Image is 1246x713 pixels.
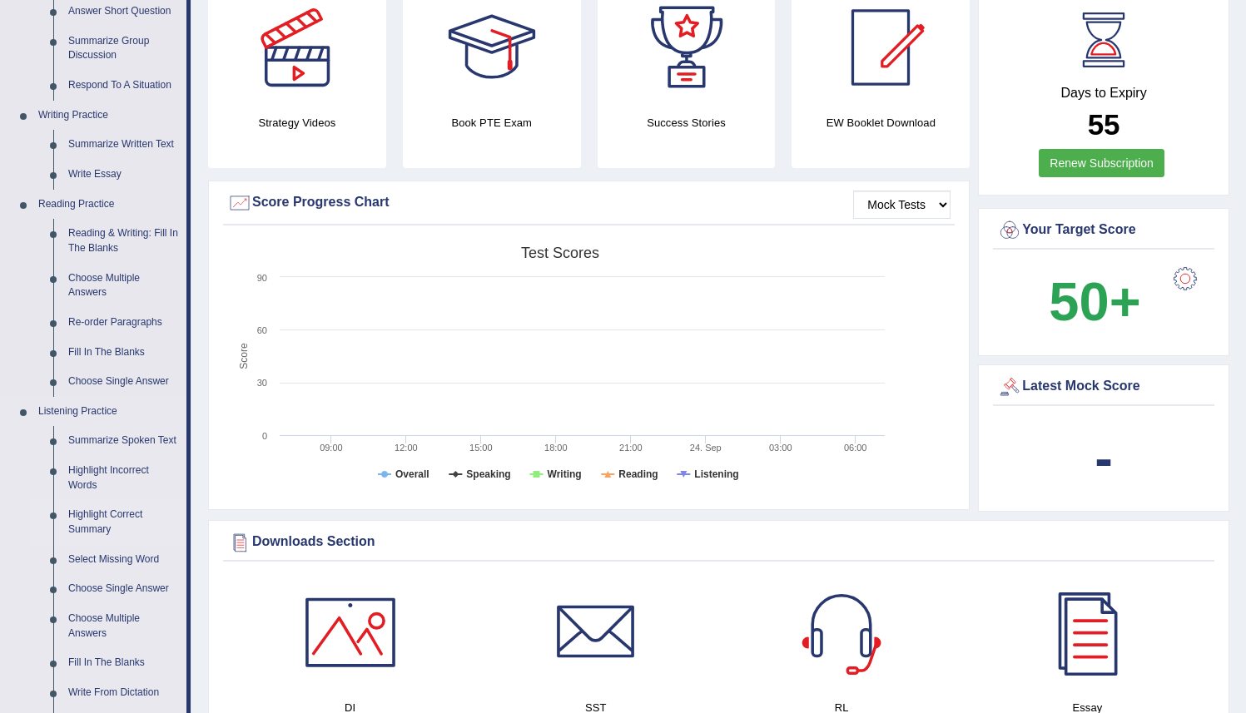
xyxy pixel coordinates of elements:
[31,101,186,131] a: Writing Practice
[1049,271,1140,332] b: 50+
[403,114,581,131] h4: Book PTE Exam
[61,264,186,308] a: Choose Multiple Answers
[61,500,186,544] a: Highlight Correct Summary
[238,343,250,369] tspan: Score
[792,114,970,131] h4: EW Booklet Download
[1088,108,1120,141] b: 55
[544,443,568,453] text: 18:00
[257,325,267,335] text: 60
[61,678,186,708] a: Write From Dictation
[61,219,186,263] a: Reading & Writing: Fill In The Blanks
[1095,428,1113,488] b: -
[61,71,186,101] a: Respond To A Situation
[61,160,186,190] a: Write Essay
[619,443,643,453] text: 21:00
[61,426,186,456] a: Summarize Spoken Text
[227,191,951,215] div: Score Progress Chart
[61,456,186,500] a: Highlight Incorrect Words
[769,443,792,453] text: 03:00
[469,443,493,453] text: 15:00
[997,374,1210,399] div: Latest Mock Score
[598,114,776,131] h4: Success Stories
[618,468,658,480] tspan: Reading
[61,604,186,648] a: Choose Multiple Answers
[466,468,510,480] tspan: Speaking
[61,338,186,368] a: Fill In The Blanks
[395,443,418,453] text: 12:00
[208,114,386,131] h4: Strategy Videos
[257,273,267,283] text: 90
[61,27,186,71] a: Summarize Group Discussion
[257,378,267,388] text: 30
[61,648,186,678] a: Fill In The Blanks
[61,308,186,338] a: Re-order Paragraphs
[61,574,186,604] a: Choose Single Answer
[694,468,738,480] tspan: Listening
[61,367,186,397] a: Choose Single Answer
[320,443,343,453] text: 09:00
[844,443,867,453] text: 06:00
[61,130,186,160] a: Summarize Written Text
[227,530,1210,555] div: Downloads Section
[395,468,429,480] tspan: Overall
[31,190,186,220] a: Reading Practice
[521,245,599,261] tspan: Test scores
[1039,149,1164,177] a: Renew Subscription
[997,86,1210,101] h4: Days to Expiry
[548,468,582,480] tspan: Writing
[31,397,186,427] a: Listening Practice
[997,218,1210,243] div: Your Target Score
[61,545,186,575] a: Select Missing Word
[690,443,722,453] tspan: 24. Sep
[262,431,267,441] text: 0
